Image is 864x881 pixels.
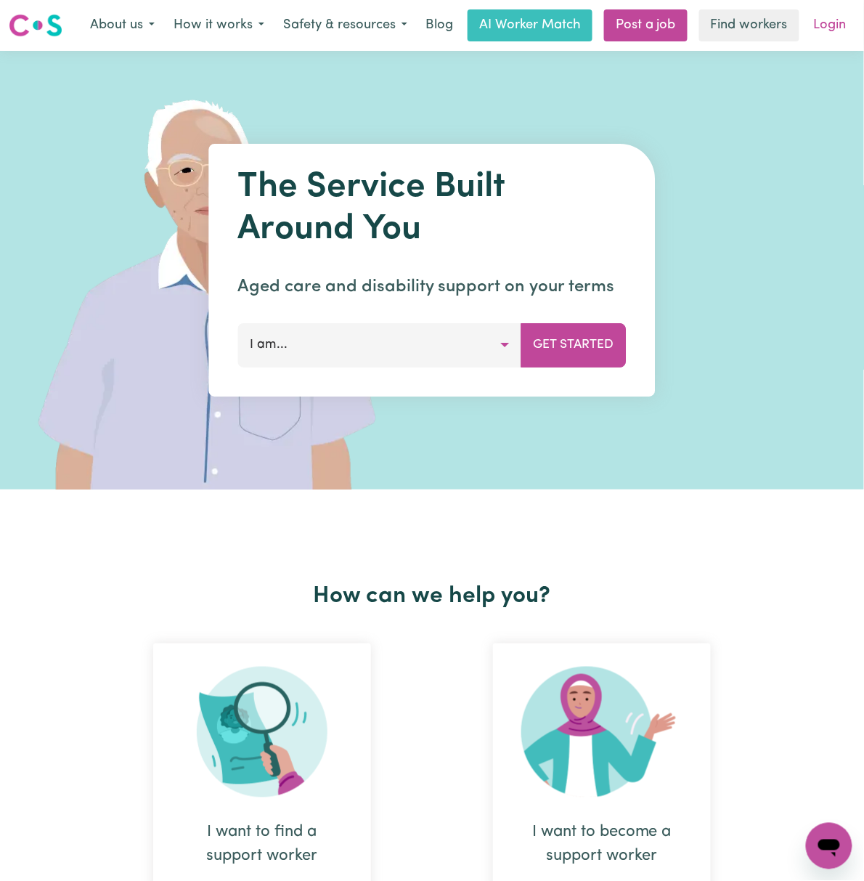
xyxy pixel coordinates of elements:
img: Become Worker [521,667,682,797]
a: Blog [417,9,462,41]
a: Find workers [699,9,799,41]
button: Get Started [521,323,627,367]
a: AI Worker Match [468,9,592,41]
a: Careseekers logo [9,9,62,42]
img: Careseekers logo [9,12,62,38]
button: About us [81,10,164,41]
button: I am... [238,323,522,367]
div: I want to become a support worker [528,821,676,869]
h2: How can we help you? [92,582,772,610]
h1: The Service Built Around You [238,167,627,251]
iframe: Button to launch messaging window [806,823,852,869]
img: Search [197,667,327,797]
div: I want to find a support worker [188,821,336,869]
p: Aged care and disability support on your terms [238,274,627,300]
a: Post a job [604,9,688,41]
button: Safety & resources [274,10,417,41]
button: How it works [164,10,274,41]
a: Login [805,9,855,41]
